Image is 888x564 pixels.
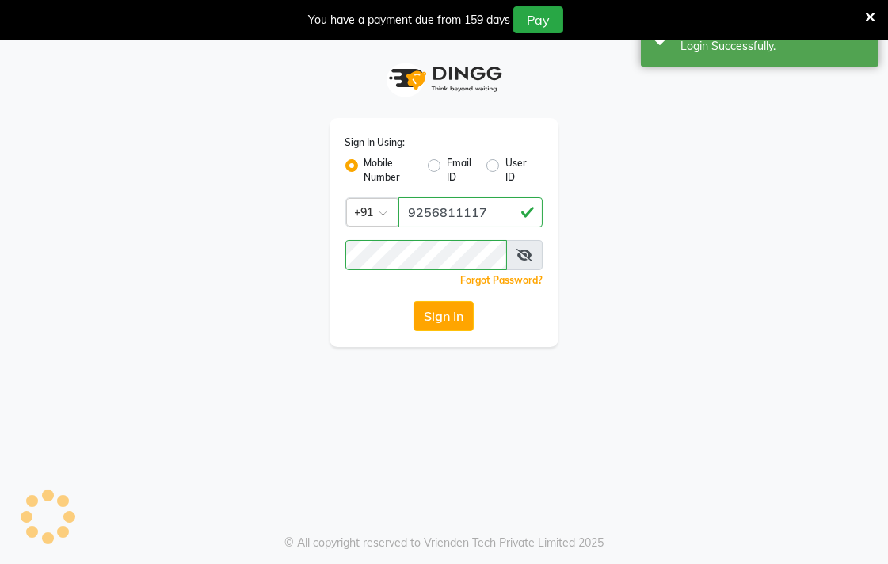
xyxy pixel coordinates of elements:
input: Username [398,197,543,227]
button: Sign In [414,301,474,331]
div: Login Successfully. [680,38,867,55]
button: Pay [513,6,563,33]
div: You have a payment due from 159 days [308,12,510,29]
label: User ID [505,156,530,185]
input: Username [345,240,508,270]
label: Mobile Number [364,156,415,185]
label: Sign In Using: [345,135,406,150]
img: logo1.svg [380,55,507,102]
a: Forgot Password? [460,274,543,286]
label: Email ID [447,156,474,185]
